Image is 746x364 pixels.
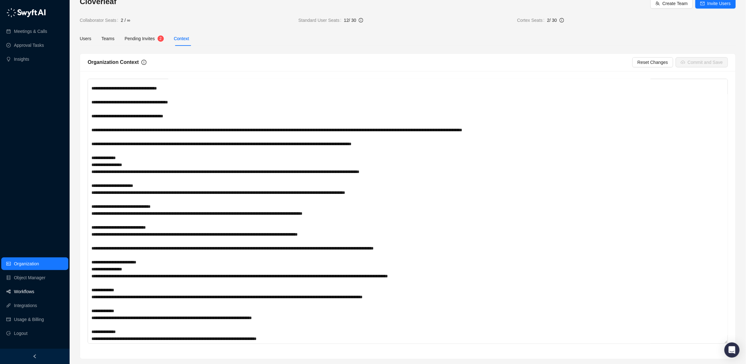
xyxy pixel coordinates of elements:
[517,17,547,24] span: Cortex Seats
[174,35,189,42] div: Context
[88,59,139,66] h5: Organization Context
[14,313,44,326] a: Usage & Billing
[14,53,29,65] a: Insights
[724,342,740,358] div: Open Intercom Messenger
[141,60,146,65] span: info-circle
[102,35,115,42] div: Teams
[560,18,564,22] span: info-circle
[158,35,164,42] sup: 2
[14,25,47,38] a: Meetings & Calls
[14,327,28,340] span: Logout
[121,17,130,24] span: 2 / ∞
[6,8,46,17] img: logo-05li4sbe.png
[125,36,155,41] span: Pending Invites
[14,285,34,298] a: Workflows
[359,18,363,22] span: info-circle
[547,18,557,23] span: 2 / 30
[14,39,44,52] a: Approval Tasks
[6,331,11,336] span: logout
[14,299,37,312] a: Integrations
[700,1,705,6] span: mail
[637,59,668,66] span: Reset Changes
[33,354,37,359] span: left
[344,18,356,23] span: 12 / 30
[656,1,660,6] span: team
[14,271,46,284] a: Object Manager
[14,257,39,270] a: Organization
[676,57,728,67] button: Commit and Save
[159,36,162,41] span: 2
[632,57,673,67] button: Reset Changes
[298,17,344,24] span: Standard User Seats
[80,17,121,24] span: Collaborator Seats
[80,35,91,42] div: Users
